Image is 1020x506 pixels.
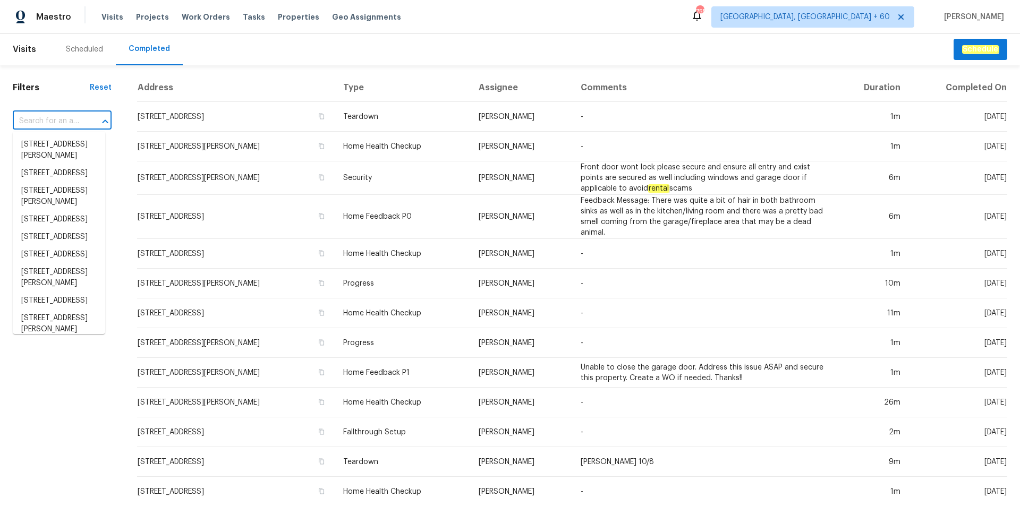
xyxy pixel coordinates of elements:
[317,427,326,436] button: Copy Address
[335,74,470,102] th: Type
[572,161,833,195] td: Front door wont lock please secure and ensure all entry and exist points are secured as well incl...
[243,13,265,21] span: Tasks
[954,39,1007,61] button: Schedule
[317,141,326,151] button: Copy Address
[335,161,470,195] td: Security
[13,82,90,93] h1: Filters
[572,298,833,328] td: -
[572,388,833,417] td: -
[98,114,113,129] button: Close
[36,12,71,22] span: Maestro
[696,6,703,17] div: 755
[335,195,470,239] td: Home Feedback P0
[909,298,1007,328] td: [DATE]
[834,358,909,388] td: 1m
[335,447,470,477] td: Teardown
[909,74,1007,102] th: Completed On
[572,102,833,132] td: -
[909,388,1007,417] td: [DATE]
[335,328,470,358] td: Progress
[335,358,470,388] td: Home Feedback P1
[137,388,335,417] td: [STREET_ADDRESS][PERSON_NAME]
[470,298,572,328] td: [PERSON_NAME]
[909,328,1007,358] td: [DATE]
[335,417,470,447] td: Fallthrough Setup
[317,397,326,407] button: Copy Address
[137,417,335,447] td: [STREET_ADDRESS]
[13,136,105,165] li: [STREET_ADDRESS][PERSON_NAME]
[834,102,909,132] td: 1m
[909,417,1007,447] td: [DATE]
[13,182,105,211] li: [STREET_ADDRESS][PERSON_NAME]
[317,248,326,258] button: Copy Address
[335,388,470,417] td: Home Health Checkup
[470,74,572,102] th: Assignee
[572,358,833,388] td: Unable to close the garage door. Address this issue ASAP and secure this property. Create a WO if...
[572,417,833,447] td: -
[137,328,335,358] td: [STREET_ADDRESS][PERSON_NAME]
[137,132,335,161] td: [STREET_ADDRESS][PERSON_NAME]
[137,161,335,195] td: [STREET_ADDRESS][PERSON_NAME]
[317,486,326,496] button: Copy Address
[13,292,105,310] li: [STREET_ADDRESS]
[66,44,103,55] div: Scheduled
[470,269,572,298] td: [PERSON_NAME]
[317,211,326,221] button: Copy Address
[834,239,909,269] td: 1m
[13,38,36,61] span: Visits
[335,239,470,269] td: Home Health Checkup
[90,82,112,93] div: Reset
[834,417,909,447] td: 2m
[317,367,326,377] button: Copy Address
[572,195,833,239] td: Feedback Message: There was quite a bit of hair in both bathroom sinks as well as in the kitchen/...
[13,228,105,246] li: [STREET_ADDRESS]
[137,102,335,132] td: [STREET_ADDRESS]
[317,338,326,347] button: Copy Address
[834,447,909,477] td: 9m
[137,239,335,269] td: [STREET_ADDRESS]
[317,457,326,466] button: Copy Address
[834,195,909,239] td: 6m
[182,12,230,22] span: Work Orders
[909,161,1007,195] td: [DATE]
[13,113,82,130] input: Search for an address...
[137,195,335,239] td: [STREET_ADDRESS]
[137,269,335,298] td: [STREET_ADDRESS][PERSON_NAME]
[470,358,572,388] td: [PERSON_NAME]
[317,308,326,318] button: Copy Address
[13,263,105,292] li: [STREET_ADDRESS][PERSON_NAME]
[13,211,105,228] li: [STREET_ADDRESS]
[962,45,999,54] em: Schedule
[834,388,909,417] td: 26m
[572,239,833,269] td: -
[13,246,105,263] li: [STREET_ADDRESS]
[720,12,890,22] span: [GEOGRAPHIC_DATA], [GEOGRAPHIC_DATA] + 60
[834,298,909,328] td: 11m
[940,12,1004,22] span: [PERSON_NAME]
[909,269,1007,298] td: [DATE]
[470,447,572,477] td: [PERSON_NAME]
[834,132,909,161] td: 1m
[137,74,335,102] th: Address
[470,161,572,195] td: [PERSON_NAME]
[317,278,326,288] button: Copy Address
[101,12,123,22] span: Visits
[13,165,105,182] li: [STREET_ADDRESS]
[909,358,1007,388] td: [DATE]
[909,239,1007,269] td: [DATE]
[572,447,833,477] td: [PERSON_NAME] 10/8
[909,102,1007,132] td: [DATE]
[278,12,319,22] span: Properties
[470,195,572,239] td: [PERSON_NAME]
[317,112,326,121] button: Copy Address
[470,239,572,269] td: [PERSON_NAME]
[335,132,470,161] td: Home Health Checkup
[834,161,909,195] td: 6m
[335,298,470,328] td: Home Health Checkup
[834,328,909,358] td: 1m
[137,447,335,477] td: [STREET_ADDRESS]
[648,184,669,193] em: rental
[909,195,1007,239] td: [DATE]
[129,44,170,54] div: Completed
[13,310,105,338] li: [STREET_ADDRESS][PERSON_NAME]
